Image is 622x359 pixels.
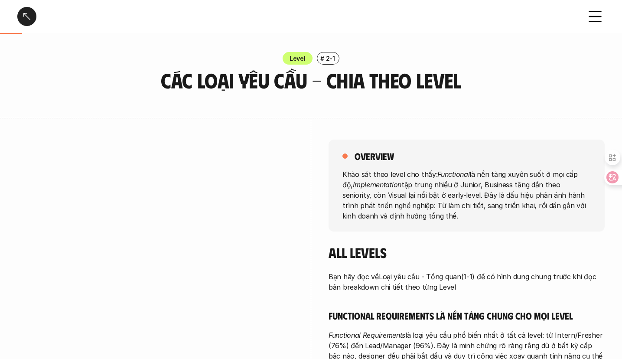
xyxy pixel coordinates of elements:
[329,244,605,261] h4: All levels
[290,54,306,63] p: Level
[127,69,495,92] h3: Các loại yêu cầu - Chia theo level
[355,150,394,162] h5: overview
[437,170,469,178] em: Functional
[342,169,591,221] p: Khảo sát theo level cho thấy: là nền tảng xuyên suốt ở mọi cấp độ, tập trung nhiều ở Junior, Busi...
[326,54,335,63] p: 2-1
[329,310,605,322] h5: Functional Requirements là nền tảng chung cho mọi level
[379,272,461,281] a: Loại yêu cầu - Tổng quan
[329,271,605,292] p: Bạn hãy đọc về (1-1) để có hình dung chung trước khi đọc bản breakdown chi tiết theo từng Level
[353,180,401,189] em: Implementation
[329,331,405,339] em: Functional Requirements
[320,55,324,62] h6: #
